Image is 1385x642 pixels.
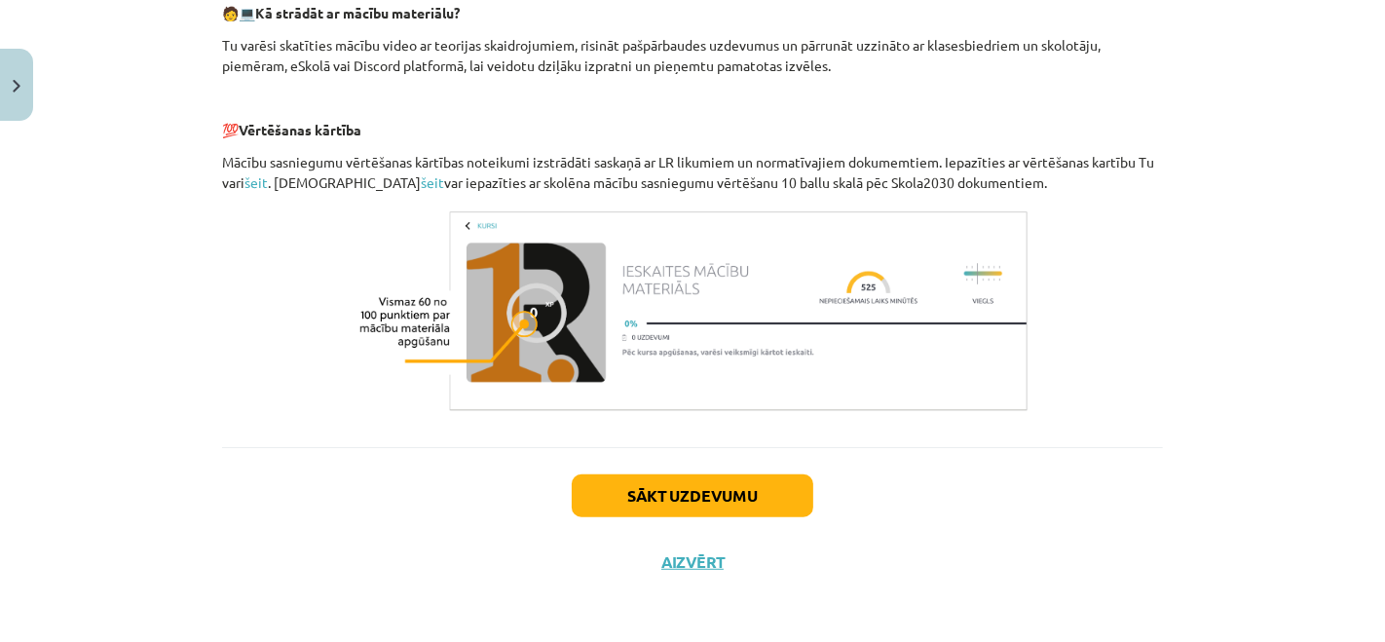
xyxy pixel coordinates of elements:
[13,80,20,93] img: icon-close-lesson-0947bae3869378f0d4975bcd49f059093ad1ed9edebbc8119c70593378902aed.svg
[244,173,268,191] a: šeit
[421,173,444,191] a: šeit
[222,120,1163,140] p: 💯
[222,152,1163,193] p: Mācību sasniegumu vērtēšanas kārtības noteikumi izstrādāti saskaņā ar LR likumiem un normatīvajie...
[255,4,460,21] b: Kā strādāt ar mācību materiālu?
[239,121,361,138] b: Vērtēšanas kārtība
[655,552,730,572] button: Aizvērt
[222,3,1163,23] p: 🧑 💻
[222,35,1163,76] p: Tu varēsi skatīties mācību video ar teorijas skaidrojumiem, risināt pašpārbaudes uzdevumus un pār...
[572,474,813,517] button: Sākt uzdevumu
